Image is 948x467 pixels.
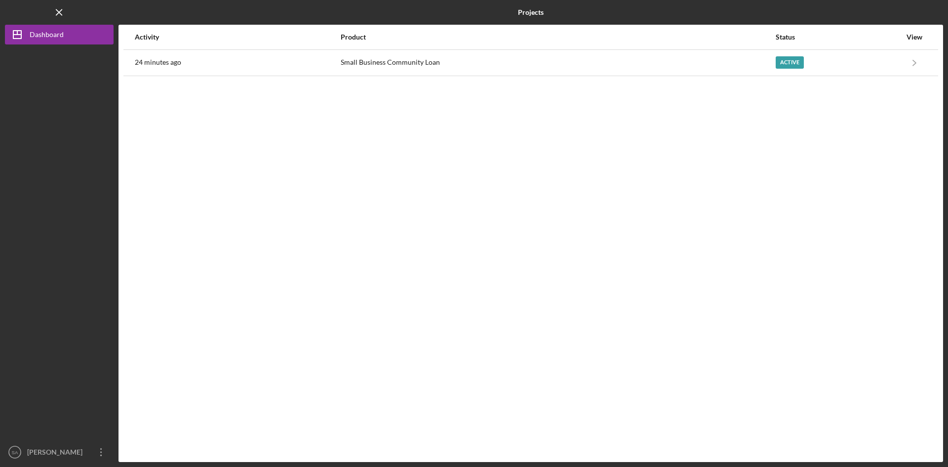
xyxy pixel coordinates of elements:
[5,25,114,44] button: Dashboard
[341,50,775,75] div: Small Business Community Loan
[341,33,775,41] div: Product
[12,450,18,455] text: SA
[776,56,804,69] div: Active
[30,25,64,47] div: Dashboard
[135,33,340,41] div: Activity
[776,33,901,41] div: Status
[902,33,927,41] div: View
[518,8,544,16] b: Projects
[135,58,181,66] time: 2025-09-15 21:51
[5,442,114,462] button: SA[PERSON_NAME]
[25,442,89,465] div: [PERSON_NAME]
